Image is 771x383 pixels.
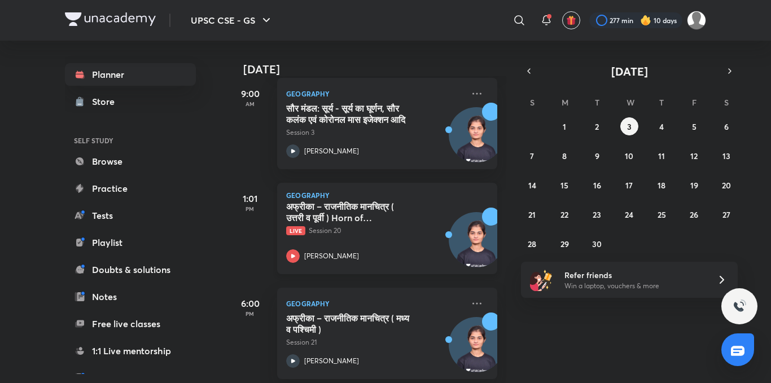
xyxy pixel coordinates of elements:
[449,323,503,377] img: Avatar
[717,147,735,165] button: September 13, 2025
[588,147,606,165] button: September 9, 2025
[592,239,602,249] abbr: September 30, 2025
[588,117,606,135] button: September 2, 2025
[724,97,729,108] abbr: Saturday
[243,63,509,76] h4: [DATE]
[588,176,606,194] button: September 16, 2025
[652,205,671,223] button: September 25, 2025
[652,117,671,135] button: September 4, 2025
[627,121,632,132] abbr: September 3, 2025
[692,97,696,108] abbr: Friday
[620,147,638,165] button: September 10, 2025
[564,269,703,281] h6: Refer friends
[555,147,573,165] button: September 8, 2025
[65,12,156,26] img: Company Logo
[65,12,156,29] a: Company Logo
[659,97,664,108] abbr: Thursday
[659,121,664,132] abbr: September 4, 2025
[625,209,633,220] abbr: September 24, 2025
[611,64,648,79] span: [DATE]
[560,239,569,249] abbr: September 29, 2025
[722,151,730,161] abbr: September 13, 2025
[722,180,731,191] abbr: September 20, 2025
[184,9,280,32] button: UPSC CSE - GS
[227,297,273,310] h5: 6:00
[286,226,305,235] span: Live
[685,176,703,194] button: September 19, 2025
[286,312,427,335] h5: अफ्रीका – राजनीतिक मानचित्र ( मध्य व पश्चिमी )
[620,205,638,223] button: September 24, 2025
[65,150,196,173] a: Browse
[286,127,463,138] p: Session 3
[92,95,121,108] div: Store
[537,63,722,79] button: [DATE]
[640,15,651,26] img: streak
[595,121,599,132] abbr: September 2, 2025
[65,204,196,227] a: Tests
[286,87,463,100] p: Geography
[528,180,536,191] abbr: September 14, 2025
[555,117,573,135] button: September 1, 2025
[652,176,671,194] button: September 18, 2025
[286,337,463,347] p: Session 21
[227,100,273,107] p: AM
[65,258,196,281] a: Doubts & solutions
[304,356,359,366] p: [PERSON_NAME]
[560,209,568,220] abbr: September 22, 2025
[692,121,696,132] abbr: September 5, 2025
[227,205,273,212] p: PM
[690,151,698,161] abbr: September 12, 2025
[658,151,665,161] abbr: September 11, 2025
[65,340,196,362] a: 1:1 Live mentorship
[564,281,703,291] p: Win a laptop, vouchers & more
[528,209,536,220] abbr: September 21, 2025
[523,205,541,223] button: September 21, 2025
[286,201,427,223] h5: अफ्रीका – राजनीतिक मानचित्र ( उत्तरी व पूर्वी ) Horn of Africa
[227,87,273,100] h5: 9:00
[733,300,746,313] img: ttu
[523,147,541,165] button: September 7, 2025
[523,176,541,194] button: September 14, 2025
[620,176,638,194] button: September 17, 2025
[530,97,535,108] abbr: Sunday
[555,176,573,194] button: September 15, 2025
[562,97,568,108] abbr: Monday
[658,209,666,220] abbr: September 25, 2025
[286,103,427,125] h5: सौर मंडल: सूर्य - सूर्य का घूर्णन, सौर कलंक एवं कोरोनल मास इजेक्‍शन आदि
[658,180,665,191] abbr: September 18, 2025
[65,63,196,86] a: Planner
[625,180,633,191] abbr: September 17, 2025
[652,147,671,165] button: September 11, 2025
[65,285,196,308] a: Notes
[625,151,633,161] abbr: September 10, 2025
[449,113,503,168] img: Avatar
[690,209,698,220] abbr: September 26, 2025
[685,117,703,135] button: September 5, 2025
[588,235,606,253] button: September 30, 2025
[65,131,196,150] h6: SELF STUDY
[724,121,729,132] abbr: September 6, 2025
[304,146,359,156] p: [PERSON_NAME]
[65,90,196,113] a: Store
[227,192,273,205] h5: 1:01
[528,239,536,249] abbr: September 28, 2025
[530,151,534,161] abbr: September 7, 2025
[555,205,573,223] button: September 22, 2025
[304,251,359,261] p: [PERSON_NAME]
[593,209,601,220] abbr: September 23, 2025
[566,15,576,25] img: avatar
[722,209,730,220] abbr: September 27, 2025
[717,117,735,135] button: September 6, 2025
[690,180,698,191] abbr: September 19, 2025
[562,11,580,29] button: avatar
[65,312,196,335] a: Free live classes
[687,11,706,30] img: Komal
[227,310,273,317] p: PM
[65,177,196,200] a: Practice
[286,297,463,310] p: Geography
[685,147,703,165] button: September 12, 2025
[562,151,567,161] abbr: September 8, 2025
[620,117,638,135] button: September 3, 2025
[627,97,634,108] abbr: Wednesday
[449,218,503,272] img: Avatar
